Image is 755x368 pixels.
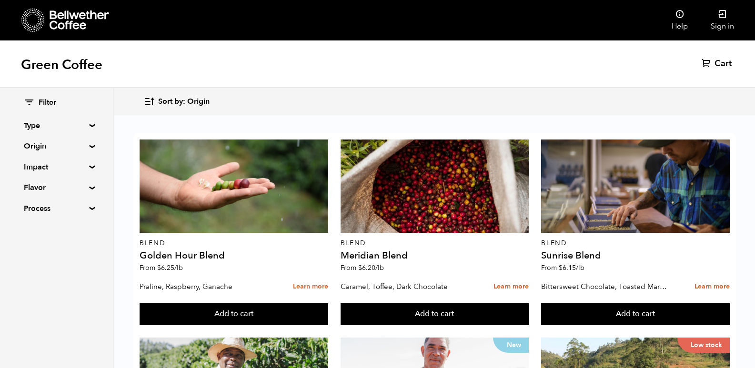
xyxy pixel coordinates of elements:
[358,263,362,272] span: $
[341,303,529,325] button: Add to cart
[24,120,90,131] summary: Type
[24,161,90,173] summary: Impact
[541,279,669,294] p: Bittersweet Chocolate, Toasted Marshmallow, Candied Orange, Praline
[715,58,732,70] span: Cart
[341,279,469,294] p: Caramel, Toffee, Dark Chocolate
[24,203,90,214] summary: Process
[375,263,384,272] span: /lb
[293,277,328,297] a: Learn more
[541,263,584,272] span: From
[158,97,210,107] span: Sort by: Origin
[140,279,268,294] p: Praline, Raspberry, Ganache
[493,338,529,353] p: New
[157,263,183,272] bdi: 6.25
[140,240,328,247] p: Blend
[341,240,529,247] p: Blend
[677,338,730,353] p: Low stock
[541,240,730,247] p: Blend
[702,58,734,70] a: Cart
[24,182,90,193] summary: Flavor
[559,263,563,272] span: $
[541,251,730,260] h4: Sunrise Blend
[140,263,183,272] span: From
[39,98,56,108] span: Filter
[559,263,584,272] bdi: 6.15
[576,263,584,272] span: /lb
[24,140,90,152] summary: Origin
[144,90,210,113] button: Sort by: Origin
[140,251,328,260] h4: Golden Hour Blend
[341,251,529,260] h4: Meridian Blend
[493,277,529,297] a: Learn more
[695,277,730,297] a: Learn more
[541,303,730,325] button: Add to cart
[358,263,384,272] bdi: 6.20
[21,56,102,73] h1: Green Coffee
[140,303,328,325] button: Add to cart
[341,263,384,272] span: From
[157,263,161,272] span: $
[174,263,183,272] span: /lb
